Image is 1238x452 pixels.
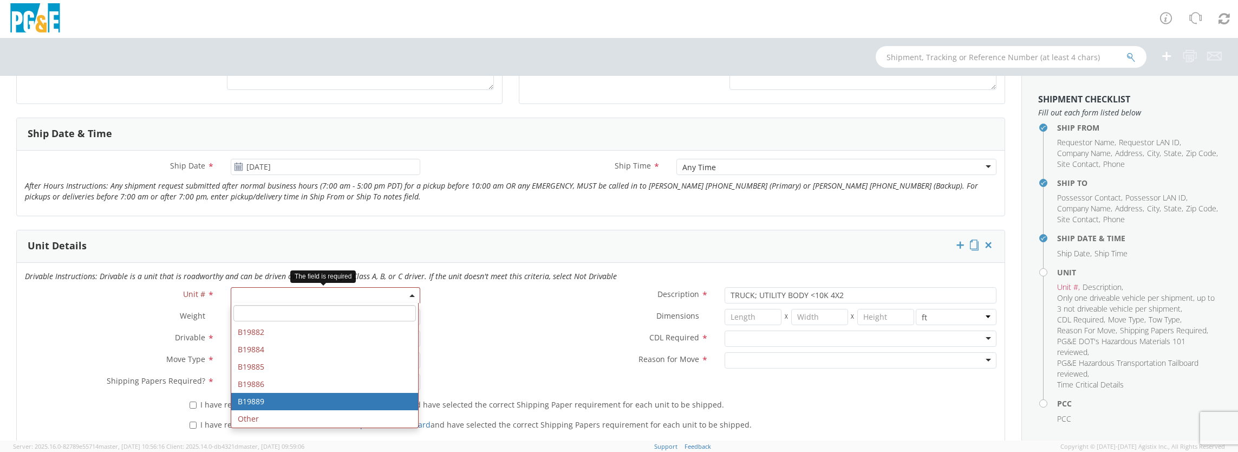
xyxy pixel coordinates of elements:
[1147,203,1159,214] span: City
[1057,293,1215,314] span: Only one driveable vehicle per shipment, up to 3 not driveable vehicle per shipment
[1083,282,1122,292] span: Description
[190,422,197,429] input: I have reviewed thePG&E's Hazardous Transportation Tailboardand have selected the correct Shippin...
[1057,148,1112,159] li: ,
[1186,148,1218,159] li: ,
[1103,159,1125,169] span: Phone
[183,289,205,299] span: Unit #
[1164,203,1183,214] li: ,
[1149,314,1182,325] li: ,
[1125,192,1188,203] li: ,
[1103,214,1125,224] span: Phone
[1164,148,1182,158] span: State
[1186,148,1216,158] span: Zip Code
[1057,379,1124,390] span: Time Critical Details
[231,393,418,410] li: B19889
[1147,203,1161,214] li: ,
[848,309,857,325] span: X
[1186,203,1216,214] span: Zip Code
[1119,137,1181,148] li: ,
[1057,399,1222,408] h4: PCC
[1057,137,1115,147] span: Requestor Name
[657,289,699,299] span: Description
[170,160,205,171] span: Ship Date
[1057,159,1100,170] li: ,
[1115,148,1144,159] li: ,
[1057,159,1099,169] span: Site Contact
[1115,148,1143,158] span: Address
[1147,148,1159,158] span: City
[649,332,699,343] span: CDL Required
[1057,192,1123,203] li: ,
[200,419,752,430] span: I have reviewed the and have selected the correct Shipping Papers requirement for each unit to be...
[781,309,791,325] span: X
[1057,282,1080,293] li: ,
[28,128,112,139] h3: Ship Date & Time
[99,442,165,450] span: master, [DATE] 10:56:16
[1115,203,1143,214] span: Address
[8,3,62,35] img: pge-logo-06675f144f4cfa6a6814.png
[1038,107,1222,118] span: Fill out each form listed below
[25,271,617,281] i: Drivable Instructions: Drivable is a unit that is roadworthy and can be driven over the road by a...
[1108,314,1146,325] li: ,
[231,341,418,358] li: B19884
[1057,314,1104,325] span: CDL Required
[1057,248,1090,259] span: Ship Date
[1057,124,1222,132] h4: Ship From
[180,311,205,321] span: Weight
[654,442,677,450] a: Support
[1119,137,1180,147] span: Requestor LAN ID
[28,241,87,251] h3: Unit Details
[791,309,848,325] input: Width
[656,311,699,321] span: Dimensions
[1057,192,1121,203] span: Possessor Contact
[231,410,418,428] li: Other
[238,442,304,450] span: master, [DATE] 09:59:06
[1057,325,1116,335] span: Reason For Move
[638,354,699,364] span: Reason for Move
[25,180,978,202] i: After Hours Instructions: Any shipment request submitted after normal business hours (7:00 am - 5...
[231,324,418,341] li: B19882
[857,309,914,325] input: Height
[1057,282,1078,292] span: Unit #
[1164,148,1183,159] li: ,
[190,402,197,409] input: I have reviewed thePG&E DOT's Hazardous Materials 101and have selected the correct Shipping Paper...
[200,399,724,410] span: I have reviewed the and have selected the correct Shipping Paper requirement for each unit to be ...
[1057,179,1222,187] h4: Ship To
[231,376,418,393] li: B19886
[1060,442,1225,451] span: Copyright © [DATE]-[DATE] Agistix Inc., All Rights Reserved
[1057,358,1219,379] li: ,
[1057,336,1185,357] span: PG&E DOT's Hazardous Materials 101 reviewed
[1115,203,1144,214] li: ,
[175,332,205,343] span: Drivable
[1057,248,1092,259] li: ,
[1057,325,1117,336] li: ,
[1094,248,1128,259] span: Ship Time
[1164,203,1182,214] span: State
[1057,214,1100,225] li: ,
[1057,203,1111,214] span: Company Name
[1147,148,1161,159] li: ,
[1057,358,1198,379] span: PG&E Hazardous Transportation Tailboard reviewed
[1057,414,1071,424] span: PCC
[1057,314,1105,325] li: ,
[166,354,205,364] span: Move Type
[1108,314,1144,325] span: Move Type
[1120,325,1208,336] li: ,
[1057,137,1116,148] li: ,
[1057,214,1099,224] span: Site Contact
[1057,268,1222,276] h4: Unit
[166,442,304,450] span: Client: 2025.14.0-db4321d
[1083,282,1123,293] li: ,
[1038,93,1130,105] strong: Shipment Checklist
[13,442,165,450] span: Server: 2025.16.0-82789e55714
[271,419,431,430] a: PG&E's Hazardous Transportation Tailboard
[1057,148,1111,158] span: Company Name
[231,358,418,376] li: B19885
[1149,314,1180,325] span: Tow Type
[876,46,1146,68] input: Shipment, Tracking or Reference Number (at least 4 chars)
[1125,192,1186,203] span: Possessor LAN ID
[1057,203,1112,214] li: ,
[685,442,711,450] a: Feedback
[1057,234,1222,242] h4: Ship Date & Time
[290,270,356,283] div: The field is required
